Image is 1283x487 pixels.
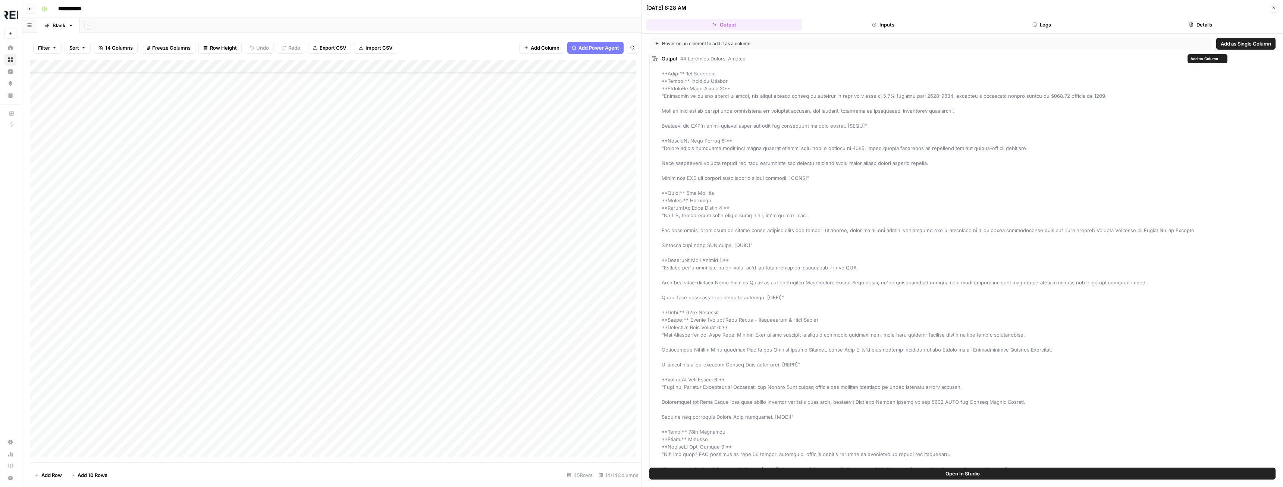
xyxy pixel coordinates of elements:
a: Insights [4,66,16,78]
button: Output [646,19,802,31]
img: Threepipe Reply Logo [4,9,18,22]
a: Settings [4,436,16,448]
button: Redo [277,42,305,54]
span: Add Power Agent [578,44,619,51]
div: Blank [53,22,65,29]
button: Undo [245,42,274,54]
span: Redo [288,44,300,51]
a: Browse [4,54,16,66]
div: 14/14 Columns [596,469,641,481]
button: Add as Single Column [1216,38,1276,50]
button: Add Column [519,42,564,54]
button: Import CSV [354,42,397,54]
span: Add as Column [1191,56,1218,62]
button: Open In Studio [649,468,1276,480]
a: Your Data [4,90,16,102]
span: Add as Single Column [1221,40,1271,47]
span: Add Column [531,44,559,51]
button: Details [1123,19,1279,31]
button: Add as Column [1188,54,1227,63]
span: Undo [256,44,269,51]
button: Freeze Columns [141,42,195,54]
a: Blank [38,18,80,33]
button: Workspace: Threepipe Reply [4,6,16,25]
button: Inputs [805,19,961,31]
span: Freeze Columns [152,44,191,51]
a: Home [4,42,16,54]
button: Sort [65,42,91,54]
span: Filter [38,44,50,51]
div: [DATE] 8:28 AM [646,4,686,12]
span: Add Row [41,471,62,479]
span: Add 10 Rows [78,471,107,479]
span: Open In Studio [945,470,980,477]
span: Output [662,56,677,62]
div: 45 Rows [564,469,596,481]
button: Add Power Agent [567,42,624,54]
button: Add Row [30,469,66,481]
button: Filter [33,42,62,54]
button: Help + Support [4,472,16,484]
a: Learning Hub [4,460,16,472]
div: Hover on an element to add it as a column [655,40,978,47]
button: Export CSV [308,42,351,54]
span: Row Height [210,44,237,51]
a: Opportunities [4,78,16,90]
a: Usage [4,448,16,460]
button: Add 10 Rows [66,469,112,481]
span: Sort [69,44,79,51]
button: Row Height [198,42,242,54]
span: Import CSV [366,44,392,51]
button: 14 Columns [94,42,138,54]
span: Export CSV [320,44,346,51]
span: 14 Columns [105,44,133,51]
button: Logs [964,19,1120,31]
